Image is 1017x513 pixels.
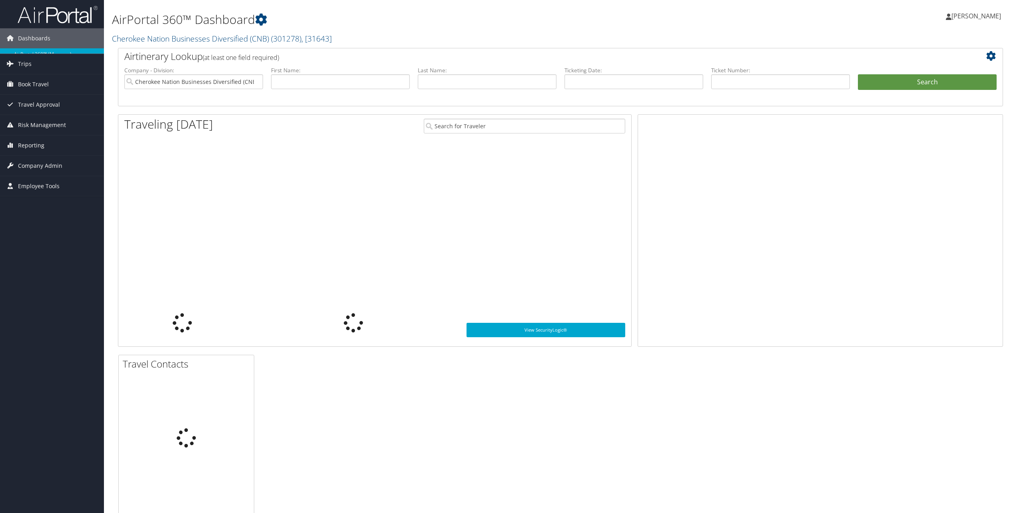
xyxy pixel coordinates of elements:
[18,74,49,94] span: Book Travel
[301,33,332,44] span: , [ 31643 ]
[951,12,1001,20] span: [PERSON_NAME]
[124,116,213,133] h1: Traveling [DATE]
[858,74,997,90] button: Search
[18,28,50,48] span: Dashboards
[18,176,60,196] span: Employee Tools
[203,53,279,62] span: (at least one field required)
[124,66,263,74] label: Company - Division:
[18,115,66,135] span: Risk Management
[18,5,98,24] img: airportal-logo.png
[946,4,1009,28] a: [PERSON_NAME]
[124,50,923,63] h2: Airtinerary Lookup
[112,33,332,44] a: Cherokee Nation Businesses Diversified (CNB)
[271,66,410,74] label: First Name:
[467,323,626,337] a: View SecurityLogic®
[112,11,710,28] h1: AirPortal 360™ Dashboard
[424,119,626,133] input: Search for Traveler
[711,66,850,74] label: Ticket Number:
[18,135,44,155] span: Reporting
[18,156,62,176] span: Company Admin
[18,54,32,74] span: Trips
[564,66,703,74] label: Ticketing Date:
[418,66,556,74] label: Last Name:
[271,33,301,44] span: ( 301278 )
[123,357,254,371] h2: Travel Contacts
[18,95,60,115] span: Travel Approval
